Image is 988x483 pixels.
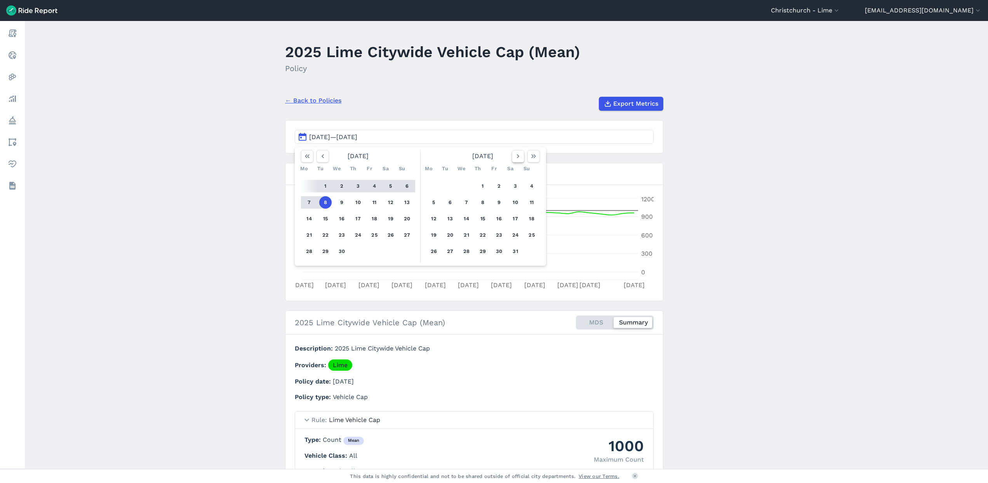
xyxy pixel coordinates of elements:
[314,162,327,175] div: Tu
[520,162,533,175] div: Su
[325,281,346,289] tspan: [DATE]
[460,213,473,225] button: 14
[391,281,412,289] tspan: [DATE]
[444,229,456,241] button: 20
[423,150,543,162] div: [DATE]
[304,467,347,475] span: Day of Week
[5,70,19,84] a: Heatmaps
[579,473,619,480] a: View our Terms.
[384,196,397,209] button: 12
[285,96,341,105] a: ← Back to Policies
[771,6,840,15] button: Christchurch - Lime
[343,437,364,445] div: mean
[458,281,479,289] tspan: [DATE]
[524,281,545,289] tspan: [DATE]
[428,213,440,225] button: 12
[509,196,522,209] button: 10
[594,455,644,464] div: Maximum Count
[298,150,418,162] div: [DATE]
[641,195,655,203] tspan: 1200
[363,162,376,175] div: Fr
[384,213,397,225] button: 19
[613,99,658,108] span: Export Metrics
[525,180,538,192] button: 4
[304,436,323,443] span: Type
[439,162,451,175] div: Tu
[493,196,505,209] button: 9
[336,196,348,209] button: 9
[428,196,440,209] button: 5
[641,250,652,257] tspan: 300
[493,245,505,258] button: 30
[460,245,473,258] button: 28
[428,245,440,258] button: 26
[509,245,522,258] button: 31
[5,26,19,40] a: Report
[460,229,473,241] button: 21
[347,162,359,175] div: Th
[352,229,364,241] button: 24
[335,345,430,352] span: 2025 Lime Citywide Vehicle Cap
[5,48,19,62] a: Realtime
[594,435,644,457] div: 1000
[336,213,348,225] button: 16
[477,229,489,241] button: 22
[493,213,505,225] button: 16
[428,229,440,241] button: 19
[304,452,349,459] span: Vehicle Class
[309,133,357,141] span: [DATE]—[DATE]
[396,162,408,175] div: Su
[311,416,329,424] span: Rule
[295,361,328,369] span: Providers
[425,281,446,289] tspan: [DATE]
[5,179,19,193] a: Datasets
[295,378,333,385] span: Policy date
[509,229,522,241] button: 24
[477,245,489,258] button: 29
[477,213,489,225] button: 15
[333,378,354,385] span: [DATE]
[401,229,413,241] button: 27
[298,162,310,175] div: Mo
[641,213,653,220] tspan: 900
[295,412,653,429] summary: RuleLime Vehicle Cap
[5,135,19,149] a: Areas
[295,130,654,144] button: [DATE]—[DATE]
[493,229,505,241] button: 23
[319,196,332,209] button: 8
[401,180,413,192] button: 6
[401,196,413,209] button: 13
[336,245,348,258] button: 30
[477,196,489,209] button: 8
[5,157,19,171] a: Health
[352,196,364,209] button: 10
[471,162,484,175] div: Th
[6,5,57,16] img: Ride Report
[303,245,315,258] button: 28
[477,180,489,192] button: 1
[491,281,512,289] tspan: [DATE]
[285,63,580,74] h2: Policy
[525,196,538,209] button: 11
[525,229,538,241] button: 25
[865,6,982,15] button: [EMAIL_ADDRESS][DOMAIN_NAME]
[423,162,435,175] div: Mo
[557,281,578,289] tspan: [DATE]
[579,281,600,289] tspan: [DATE]
[295,317,445,328] h2: 2025 Lime Citywide Vehicle Cap (Mean)
[303,196,315,209] button: 7
[329,416,380,424] span: Lime Vehicle Cap
[293,281,314,289] tspan: [DATE]
[455,162,468,175] div: We
[368,213,381,225] button: 18
[641,269,645,276] tspan: 0
[319,229,332,241] button: 22
[352,213,364,225] button: 17
[460,196,473,209] button: 7
[285,41,580,63] h1: 2025 Lime Citywide Vehicle Cap (Mean)
[328,359,352,371] a: Lime
[368,180,381,192] button: 4
[525,213,538,225] button: 18
[444,245,456,258] button: 27
[401,213,413,225] button: 20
